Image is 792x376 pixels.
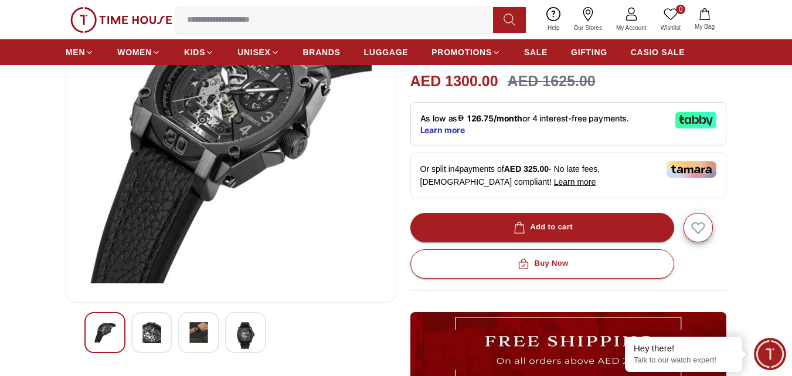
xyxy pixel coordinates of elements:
span: KIDS [184,46,205,58]
span: Help [543,23,565,32]
div: Chat Widget [754,338,786,370]
span: 0 [676,5,685,14]
div: Or split in 4 payments of - No late fees, [DEMOGRAPHIC_DATA] compliant! [410,153,727,198]
span: Learn more [554,177,596,187]
span: PROMOTIONS [431,46,492,58]
h3: AED 1625.00 [508,70,596,93]
img: POLICE NORWOOD Men's Analog Black Dial Watch - PEWGE0040003 [235,322,256,349]
a: GIFTING [571,42,607,63]
a: WOMEN [117,42,161,63]
div: Add to cart [511,221,573,234]
a: LUGGAGE [364,42,409,63]
a: BRANDS [303,42,341,63]
span: GIFTING [571,46,607,58]
h2: AED 1300.00 [410,70,498,93]
span: AED 325.00 [504,164,549,174]
span: MEN [66,46,85,58]
a: SALE [524,42,548,63]
div: Hey there! [634,343,733,354]
div: Buy Now [515,257,568,270]
img: POLICE NORWOOD Men's Analog Black Dial Watch - PEWGE0040003 [94,322,115,343]
span: Our Stores [569,23,607,32]
span: BRANDS [303,46,341,58]
span: My Account [611,23,651,32]
img: ... [70,7,172,33]
a: Help [541,5,567,35]
button: My Bag [688,6,722,33]
a: PROMOTIONS [431,42,501,63]
img: POLICE NORWOOD Men's Analog Black Dial Watch - PEWGE0040003 [141,322,162,343]
span: WOMEN [117,46,152,58]
a: UNISEX [237,42,279,63]
img: Tamara [667,161,716,178]
a: 0Wishlist [654,5,688,35]
a: Our Stores [567,5,609,35]
img: POLICE NORWOOD Men's Analog Black Dial Watch - PEWGE0040003 [76,11,386,293]
a: KIDS [184,42,214,63]
span: My Bag [690,22,719,31]
p: Talk to our watch expert! [634,355,733,365]
span: CASIO SALE [631,46,685,58]
a: CASIO SALE [631,42,685,63]
span: Wishlist [656,23,685,32]
button: Buy Now [410,249,674,279]
img: POLICE NORWOOD Men's Analog Black Dial Watch - PEWGE0040003 [188,322,209,343]
button: Add to cart [410,213,674,242]
span: SALE [524,46,548,58]
span: LUGGAGE [364,46,409,58]
a: MEN [66,42,94,63]
span: UNISEX [237,46,270,58]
